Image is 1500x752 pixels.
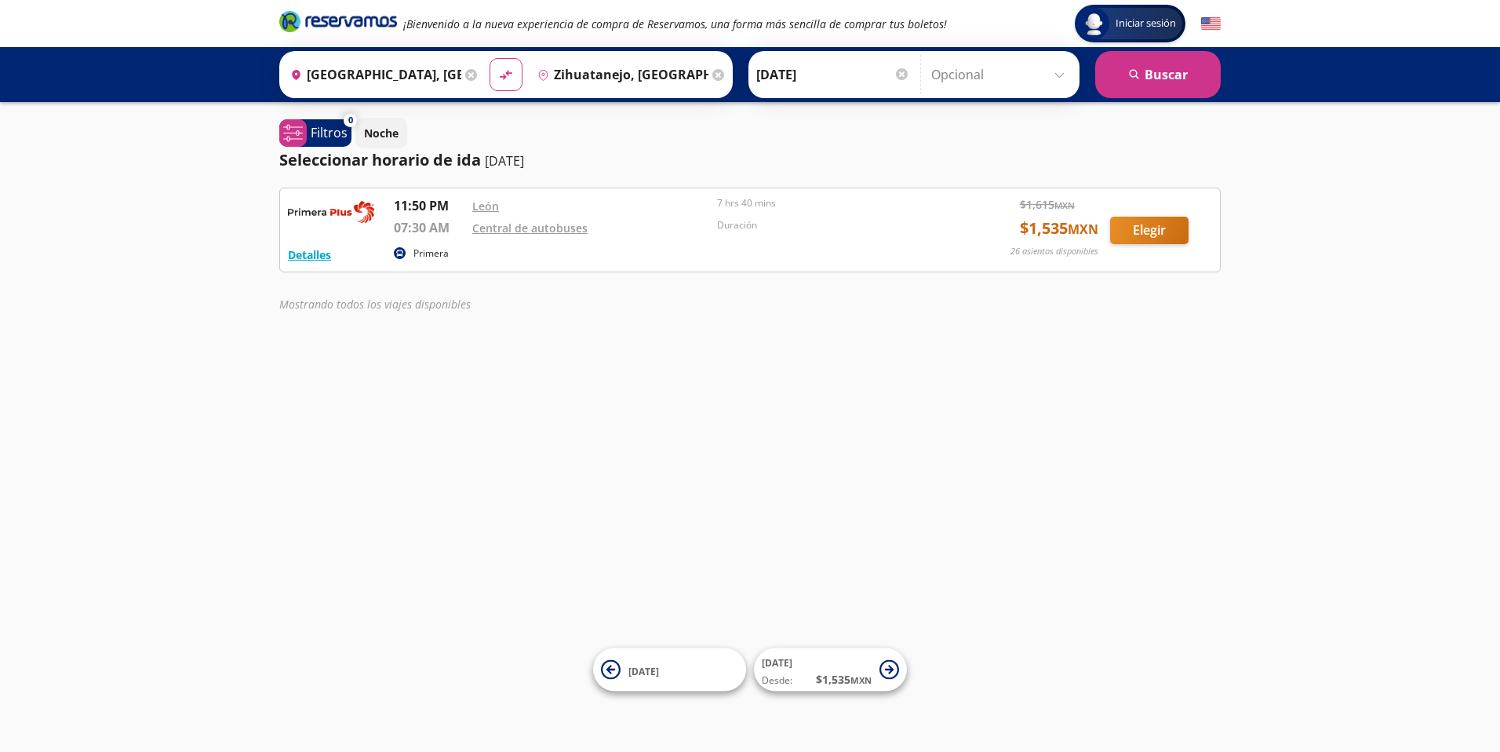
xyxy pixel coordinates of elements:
[485,151,524,170] p: [DATE]
[1020,196,1075,213] span: $ 1,615
[472,221,588,235] a: Central de autobuses
[628,664,659,677] span: [DATE]
[850,674,872,686] small: MXN
[1020,217,1098,240] span: $ 1,535
[348,114,353,127] span: 0
[593,648,746,692] button: [DATE]
[279,297,471,312] em: Mostrando todos los viajes disponibles
[288,196,374,228] img: RESERVAMOS
[472,199,499,214] a: León
[284,55,461,94] input: Buscar Origen
[279,148,481,172] p: Seleccionar horario de ida
[364,125,399,141] p: Noche
[762,674,792,688] span: Desde:
[288,246,331,263] button: Detalles
[531,55,708,94] input: Buscar Destino
[413,246,449,261] p: Primera
[717,196,954,210] p: 7 hrs 40 mins
[279,9,397,38] a: Brand Logo
[717,218,954,232] p: Duración
[1109,16,1182,31] span: Iniciar sesión
[931,55,1072,94] input: Opcional
[754,648,907,692] button: [DATE]Desde:$1,535MXN
[355,118,407,148] button: Noche
[1068,221,1098,238] small: MXN
[1110,217,1189,244] button: Elegir
[403,16,947,31] em: ¡Bienvenido a la nueva experiencia de compra de Reservamos, una forma más sencilla de comprar tus...
[762,656,792,670] span: [DATE]
[1054,199,1075,211] small: MXN
[816,671,872,688] span: $ 1,535
[311,123,348,142] p: Filtros
[1095,51,1221,98] button: Buscar
[279,119,351,147] button: 0Filtros
[1010,245,1098,258] p: 26 asientos disponibles
[756,55,910,94] input: Elegir Fecha
[279,9,397,33] i: Brand Logo
[1201,14,1221,34] button: English
[394,218,464,237] p: 07:30 AM
[394,196,464,215] p: 11:50 PM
